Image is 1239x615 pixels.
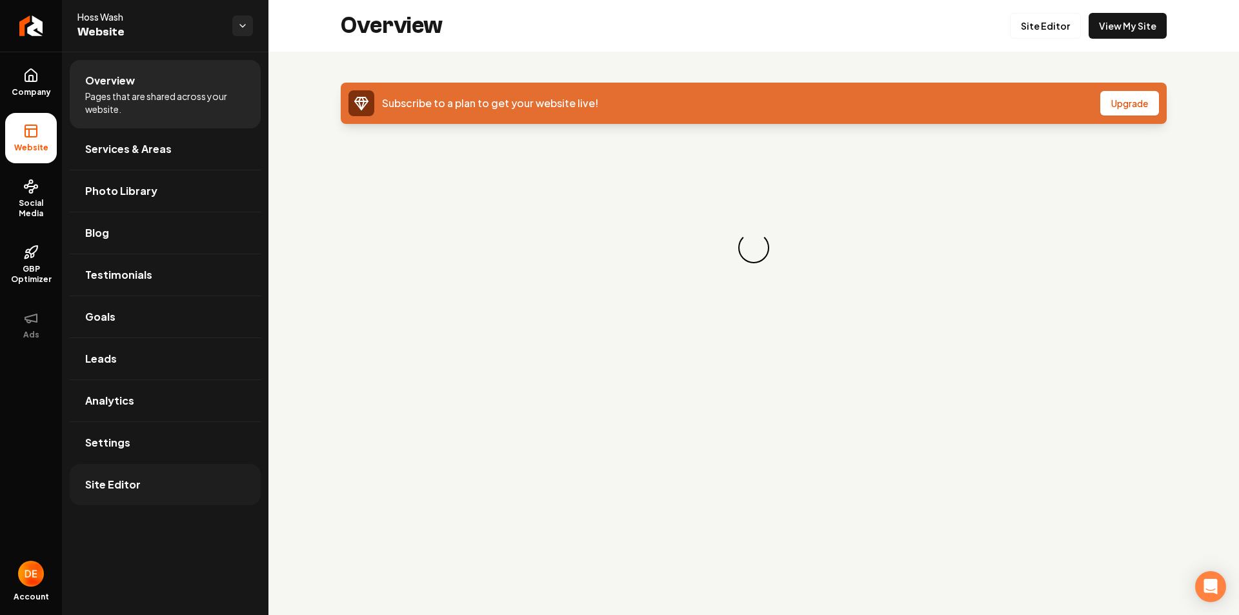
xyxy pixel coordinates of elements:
[18,561,44,587] img: Dylan Evanich
[1010,13,1081,39] a: Site Editor
[85,477,141,492] span: Site Editor
[85,393,134,408] span: Analytics
[85,141,172,157] span: Services & Areas
[85,435,130,450] span: Settings
[70,338,261,379] a: Leads
[1100,91,1159,116] button: Upgrade
[70,422,261,463] a: Settings
[737,231,771,265] div: Loading
[14,592,49,602] span: Account
[77,10,222,23] span: Hoss Wash
[5,168,57,229] a: Social Media
[5,264,57,285] span: GBP Optimizer
[70,128,261,170] a: Services & Areas
[1195,571,1226,602] div: Open Intercom Messenger
[6,87,56,97] span: Company
[1089,13,1167,39] a: View My Site
[5,234,57,295] a: GBP Optimizer
[70,464,261,505] a: Site Editor
[85,183,157,199] span: Photo Library
[18,561,44,587] button: Open user button
[19,15,43,36] img: Rebolt Logo
[85,73,135,88] span: Overview
[70,212,261,254] a: Blog
[85,225,109,241] span: Blog
[5,57,57,108] a: Company
[70,170,261,212] a: Photo Library
[77,23,222,41] span: Website
[70,254,261,296] a: Testimonials
[85,90,245,116] span: Pages that are shared across your website.
[382,96,598,110] span: Subscribe to a plan to get your website live!
[18,330,45,340] span: Ads
[341,13,443,39] h2: Overview
[9,143,54,153] span: Website
[85,267,152,283] span: Testimonials
[70,380,261,421] a: Analytics
[5,300,57,350] button: Ads
[85,351,117,367] span: Leads
[85,309,116,325] span: Goals
[5,198,57,219] span: Social Media
[70,296,261,338] a: Goals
